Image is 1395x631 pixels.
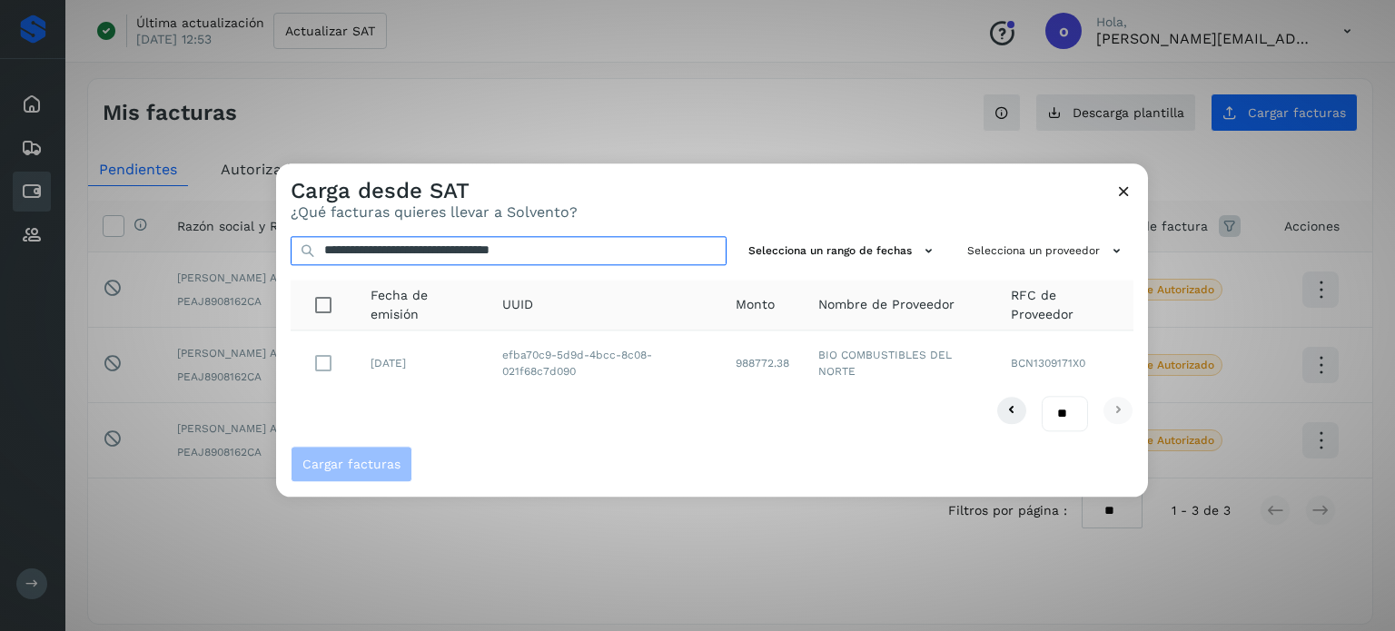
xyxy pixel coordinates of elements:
td: BIO COMBUSTIBLES DEL NORTE [804,331,996,397]
p: ¿Qué facturas quieres llevar a Solvento? [291,204,578,222]
span: Cargar facturas [302,458,401,470]
button: Selecciona un proveedor [960,236,1133,266]
td: [DATE] [356,331,488,397]
span: UUID [502,296,533,315]
span: RFC de Proveedor [1011,286,1119,324]
span: Monto [736,296,775,315]
span: Fecha de emisión [371,286,473,324]
button: Cargar facturas [291,446,412,482]
button: Selecciona un rango de fechas [741,236,945,266]
td: 988772.38 [721,331,804,397]
span: Nombre de Proveedor [818,296,955,315]
td: efba70c9-5d9d-4bcc-8c08-021f68c7d090 [488,331,722,397]
h3: Carga desde SAT [291,178,578,204]
td: BCN1309171X0 [996,331,1133,397]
